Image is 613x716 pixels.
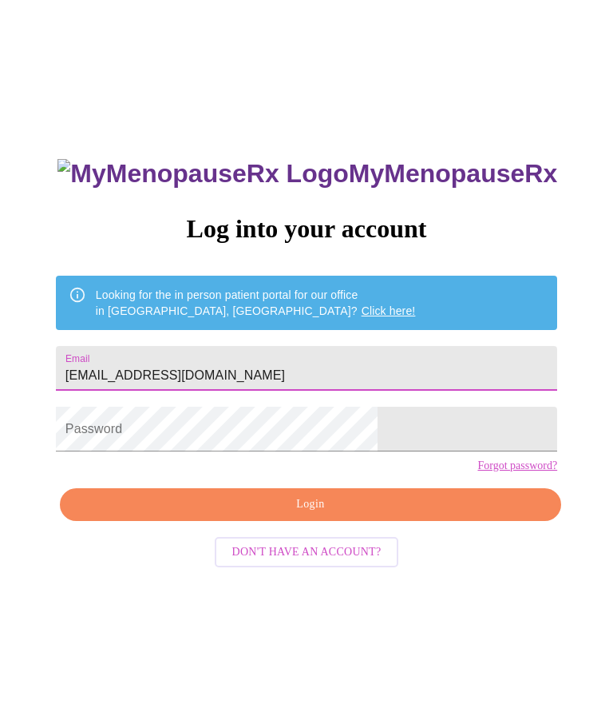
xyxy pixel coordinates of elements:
button: Don't have an account? [215,537,399,568]
span: Don't have an account? [232,543,382,563]
span: Login [78,495,543,515]
h3: Log into your account [56,214,557,244]
img: MyMenopauseRx Logo [57,159,348,189]
a: Don't have an account? [211,544,403,558]
div: Looking for the in person patient portal for our office in [GEOGRAPHIC_DATA], [GEOGRAPHIC_DATA]? [96,280,416,325]
a: Click here! [362,304,416,317]
a: Forgot password? [477,459,557,472]
h3: MyMenopauseRx [57,159,557,189]
button: Login [60,488,561,521]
